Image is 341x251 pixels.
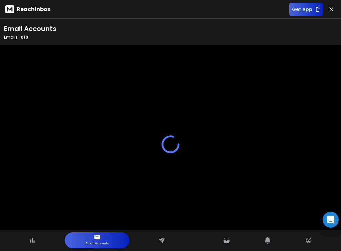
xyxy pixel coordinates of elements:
[289,3,323,16] button: Get App
[17,5,50,13] p: ReachInbox
[21,34,28,40] span: 0 / 0
[4,35,56,40] p: Emails :
[323,212,339,228] div: Open Intercom Messenger
[4,24,56,33] h1: Email Accounts
[86,240,109,247] p: Email Accounts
